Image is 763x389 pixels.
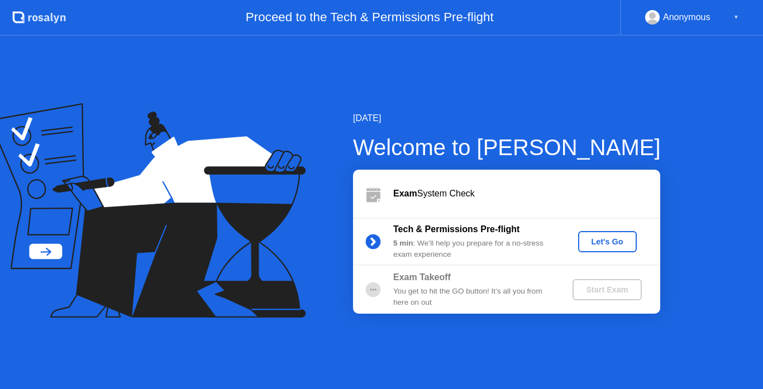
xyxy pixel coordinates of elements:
[393,272,451,282] b: Exam Takeoff
[573,279,641,300] button: Start Exam
[583,237,632,246] div: Let's Go
[578,231,637,252] button: Let's Go
[393,238,554,261] div: : We’ll help you prepare for a no-stress exam experience
[393,224,519,234] b: Tech & Permissions Pre-flight
[393,187,660,200] div: System Check
[353,131,661,164] div: Welcome to [PERSON_NAME]
[663,10,710,25] div: Anonymous
[393,286,554,309] div: You get to hit the GO button! It’s all you from here on out
[733,10,739,25] div: ▼
[353,112,661,125] div: [DATE]
[393,189,417,198] b: Exam
[393,239,413,247] b: 5 min
[577,285,637,294] div: Start Exam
